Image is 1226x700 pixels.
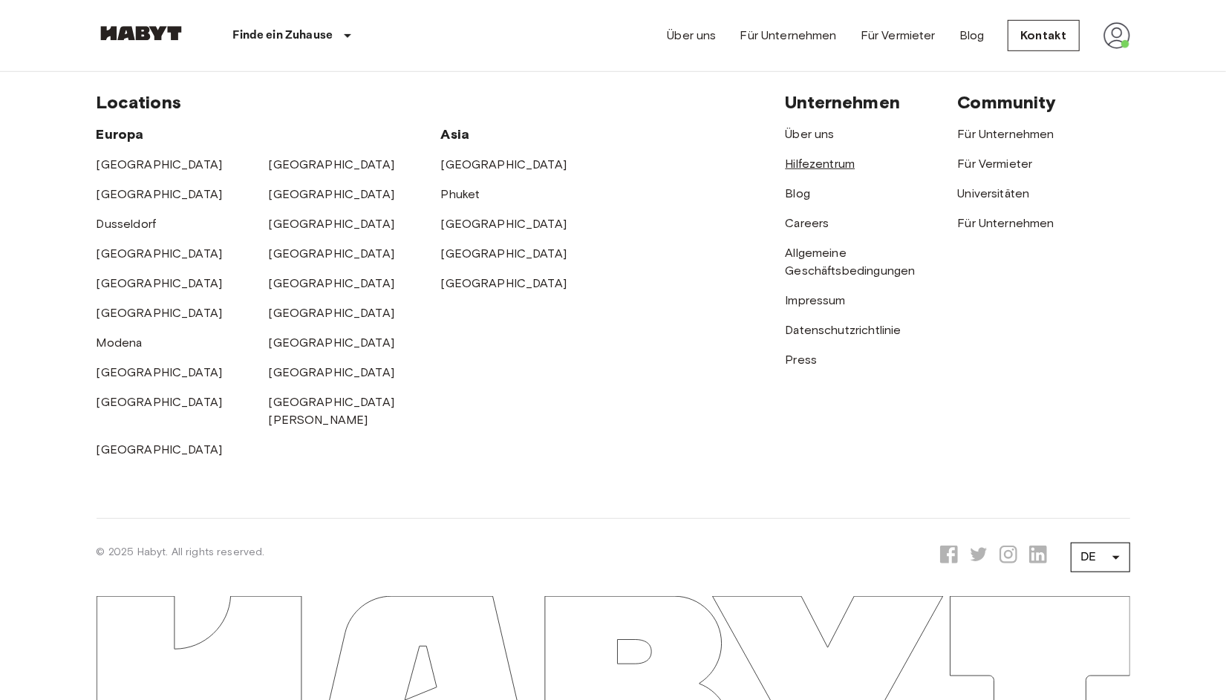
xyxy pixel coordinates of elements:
[786,157,855,171] a: Hilfezentrum
[269,395,395,427] a: [GEOGRAPHIC_DATA][PERSON_NAME]
[97,546,265,558] span: © 2025 Habyt. All rights reserved.
[269,336,395,350] a: [GEOGRAPHIC_DATA]
[441,217,567,231] a: [GEOGRAPHIC_DATA]
[1103,22,1130,49] img: avatar
[441,276,567,290] a: [GEOGRAPHIC_DATA]
[97,365,223,379] a: [GEOGRAPHIC_DATA]
[786,293,846,307] a: Impressum
[786,246,916,278] a: Allgemeine Geschäftsbedingungen
[269,187,395,201] a: [GEOGRAPHIC_DATA]
[97,91,181,113] span: Locations
[441,126,470,143] span: Asia
[958,157,1033,171] a: Für Vermieter
[269,276,395,290] a: [GEOGRAPHIC_DATA]
[861,27,936,45] a: Für Vermieter
[786,127,835,141] a: Über uns
[786,91,901,113] span: Unternehmen
[269,217,395,231] a: [GEOGRAPHIC_DATA]
[441,187,480,201] a: Phuket
[1071,537,1130,578] div: DE
[269,157,395,171] a: [GEOGRAPHIC_DATA]
[786,353,818,367] a: Press
[740,27,837,45] a: Für Unternehmen
[97,336,143,350] a: Modena
[97,126,144,143] span: Europa
[1008,20,1079,51] a: Kontakt
[233,27,333,45] p: Finde ein Zuhause
[667,27,716,45] a: Über uns
[441,246,567,261] a: [GEOGRAPHIC_DATA]
[97,217,157,231] a: Dusseldorf
[97,157,223,171] a: [GEOGRAPHIC_DATA]
[441,157,567,171] a: [GEOGRAPHIC_DATA]
[958,127,1054,141] a: Für Unternehmen
[786,323,901,337] a: Datenschutzrichtlinie
[97,187,223,201] a: [GEOGRAPHIC_DATA]
[786,216,829,230] a: Careers
[958,186,1030,200] a: Universitäten
[269,246,395,261] a: [GEOGRAPHIC_DATA]
[786,186,811,200] a: Blog
[97,442,223,457] a: [GEOGRAPHIC_DATA]
[958,91,1057,113] span: Community
[97,306,223,320] a: [GEOGRAPHIC_DATA]
[269,365,395,379] a: [GEOGRAPHIC_DATA]
[269,306,395,320] a: [GEOGRAPHIC_DATA]
[97,395,223,409] a: [GEOGRAPHIC_DATA]
[97,276,223,290] a: [GEOGRAPHIC_DATA]
[97,246,223,261] a: [GEOGRAPHIC_DATA]
[958,216,1054,230] a: Für Unternehmen
[97,26,186,41] img: Habyt
[959,27,985,45] a: Blog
